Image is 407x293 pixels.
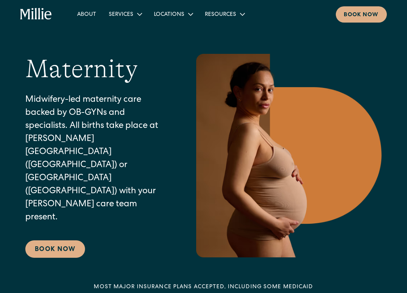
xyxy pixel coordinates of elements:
[154,11,184,19] div: Locations
[102,8,148,21] div: Services
[336,6,387,23] a: Book now
[148,8,199,21] div: Locations
[94,283,313,291] div: MOST MAJOR INSURANCE PLANS ACCEPTED, INCLUDING some MEDICAID
[192,54,382,257] img: Pregnant woman in neutral underwear holding her belly, standing in profile against a warm-toned g...
[25,94,160,225] p: Midwifery-led maternity care backed by OB-GYNs and specialists. All births take place at [PERSON_...
[71,8,102,21] a: About
[20,8,51,20] a: home
[109,11,133,19] div: Services
[199,8,250,21] div: Resources
[25,240,85,258] a: Book Now
[205,11,236,19] div: Resources
[25,54,138,84] h1: Maternity
[344,11,379,19] div: Book now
